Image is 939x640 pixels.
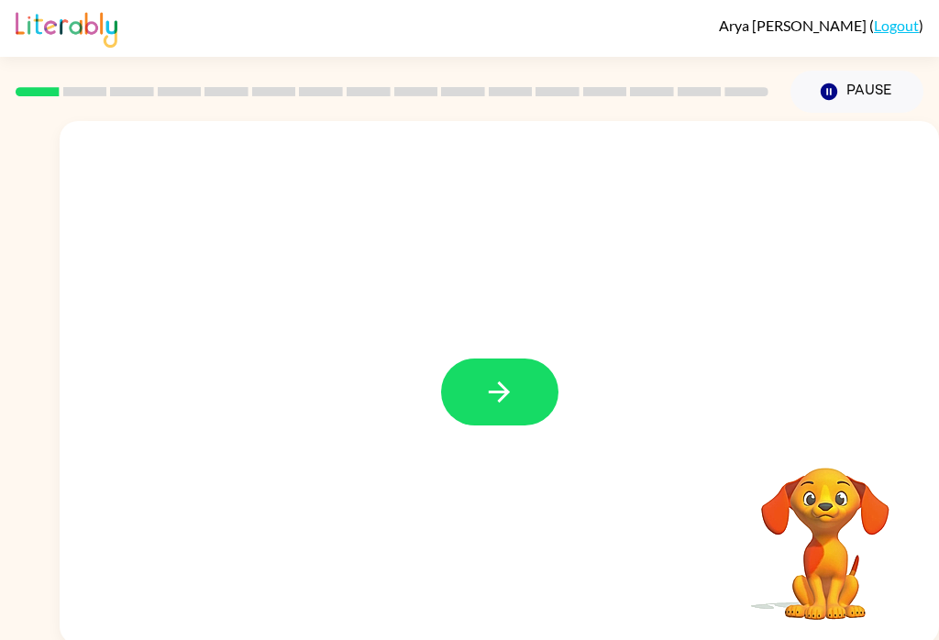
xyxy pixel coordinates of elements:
button: Pause [790,71,923,113]
img: Literably [16,7,117,48]
video: Your browser must support playing .mp4 files to use Literably. Please try using another browser. [734,439,917,623]
a: Logout [874,17,919,34]
span: Arya [PERSON_NAME] [719,17,869,34]
div: ( ) [719,17,923,34]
